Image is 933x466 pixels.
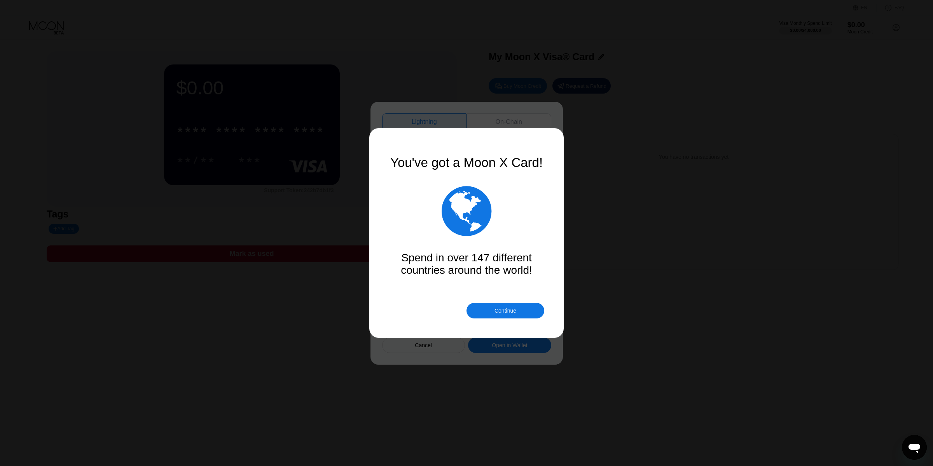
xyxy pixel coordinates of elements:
iframe: Button to launch messaging window [902,435,927,460]
div: Continue [466,303,544,318]
div: Spend in over 147 different countries around the world! [389,252,544,276]
div:  [389,182,544,240]
div:  [442,182,492,240]
div: Continue [494,308,516,314]
div: You've got a Moon X Card! [389,155,544,170]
